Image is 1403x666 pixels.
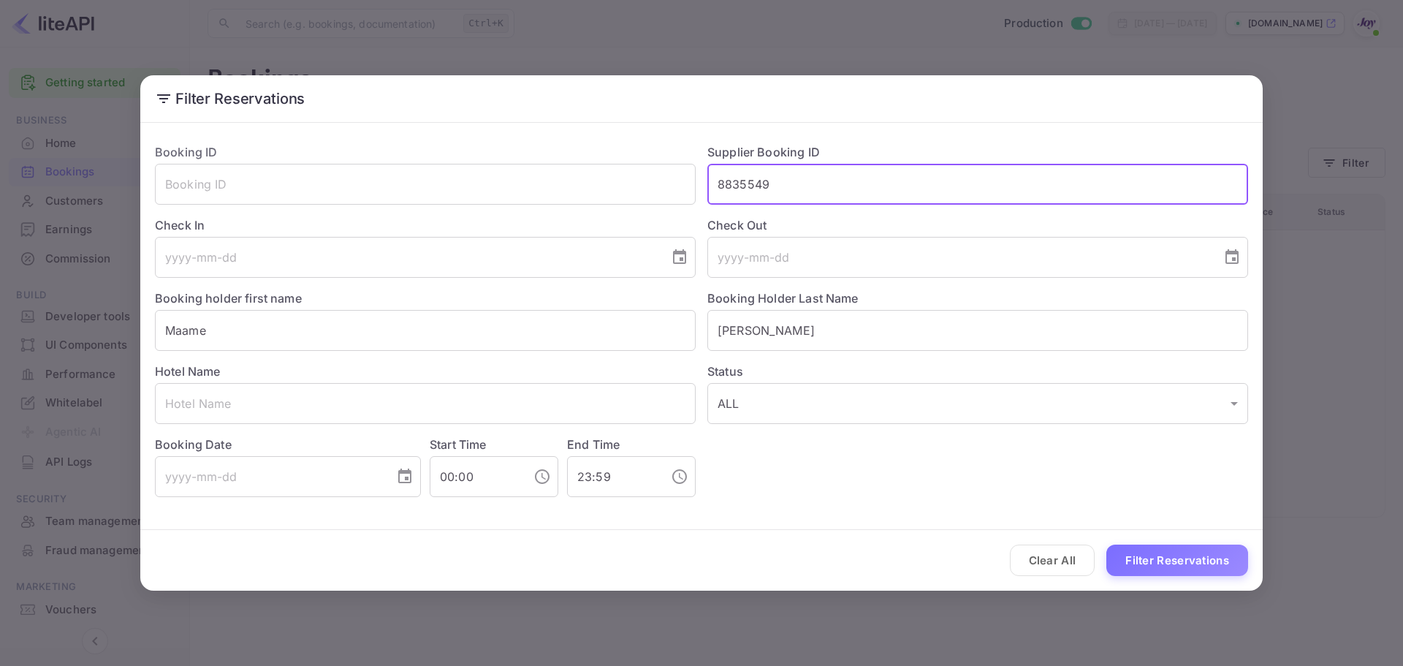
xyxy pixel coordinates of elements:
[155,456,384,497] input: yyyy-mm-dd
[707,383,1248,424] div: ALL
[155,436,421,453] label: Booking Date
[140,75,1263,122] h2: Filter Reservations
[1106,545,1248,576] button: Filter Reservations
[390,462,419,491] button: Choose date
[707,363,1248,380] label: Status
[155,291,302,306] label: Booking holder first name
[567,456,659,497] input: hh:mm
[155,237,659,278] input: yyyy-mm-dd
[430,437,487,452] label: Start Time
[1217,243,1247,272] button: Choose date
[707,145,820,159] label: Supplier Booking ID
[155,145,218,159] label: Booking ID
[430,456,522,497] input: hh:mm
[155,310,696,351] input: Holder First Name
[155,164,696,205] input: Booking ID
[155,383,696,424] input: Hotel Name
[1010,545,1095,576] button: Clear All
[567,437,620,452] label: End Time
[528,462,557,491] button: Choose time, selected time is 12:00 AM
[707,291,859,306] label: Booking Holder Last Name
[707,164,1248,205] input: Supplier Booking ID
[707,216,1248,234] label: Check Out
[665,243,694,272] button: Choose date
[155,216,696,234] label: Check In
[665,462,694,491] button: Choose time, selected time is 11:59 PM
[707,237,1212,278] input: yyyy-mm-dd
[155,364,221,379] label: Hotel Name
[707,310,1248,351] input: Holder Last Name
